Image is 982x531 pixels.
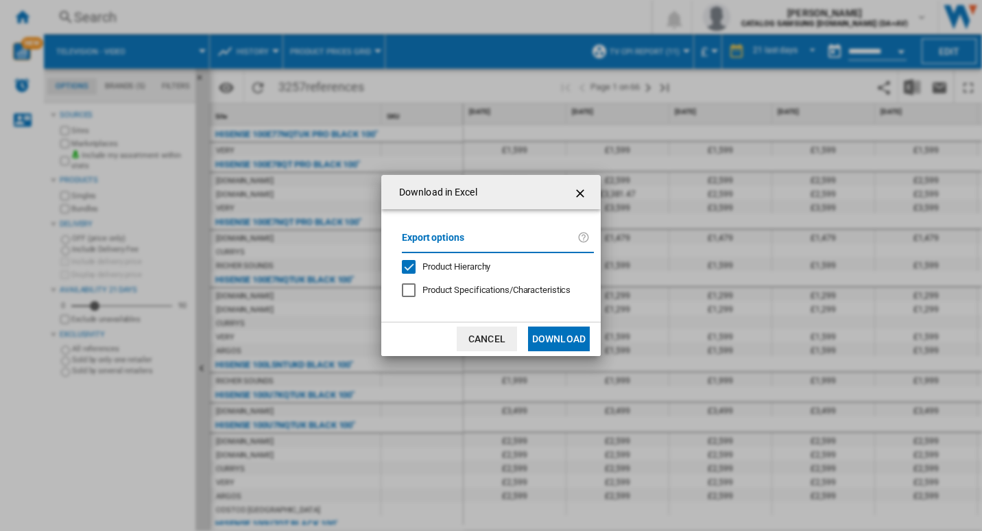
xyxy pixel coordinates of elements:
div: Only applies to Category View [422,284,571,296]
ng-md-icon: getI18NText('BUTTONS.CLOSE_DIALOG') [573,185,590,202]
h4: Download in Excel [392,186,477,200]
span: Product Specifications/Characteristics [422,285,571,295]
span: Product Hierarchy [422,261,490,272]
button: Cancel [457,327,517,351]
button: getI18NText('BUTTONS.CLOSE_DIALOG') [568,178,595,206]
button: Download [528,327,590,351]
md-checkbox: Product Hierarchy [402,260,583,273]
label: Export options [402,230,577,255]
